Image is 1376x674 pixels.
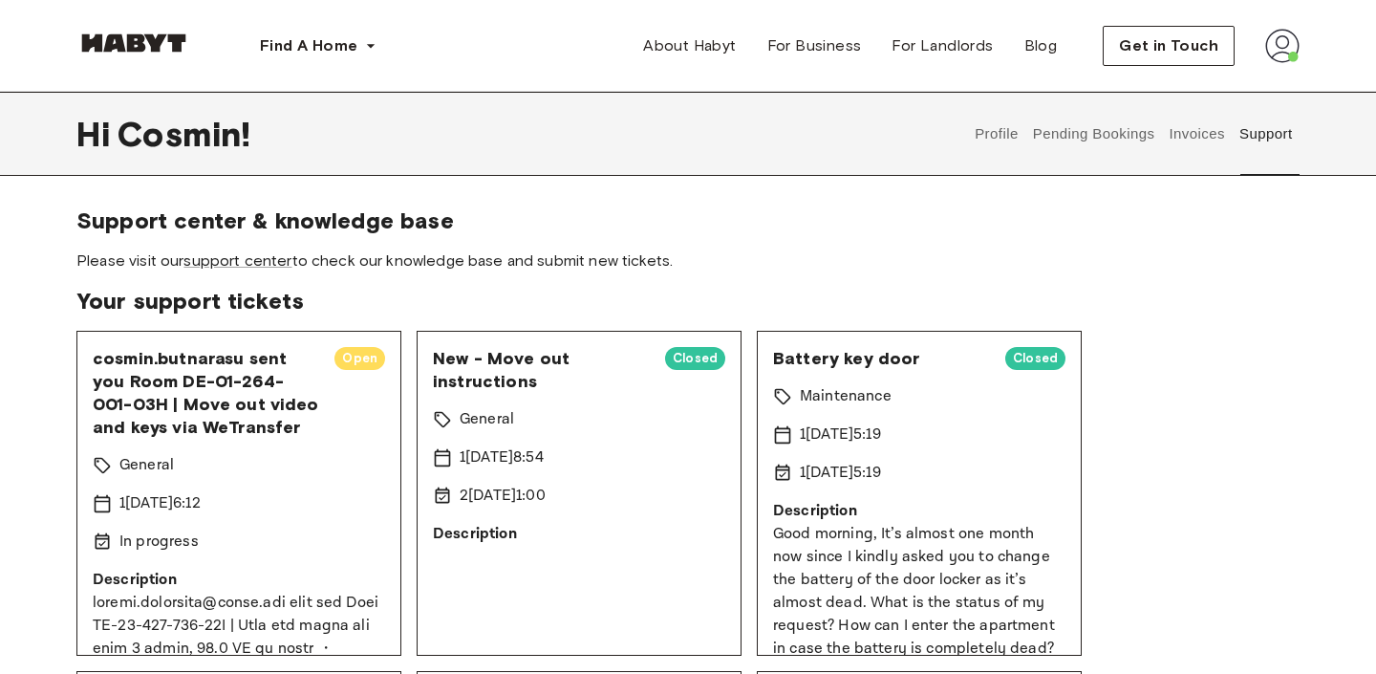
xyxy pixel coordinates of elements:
span: Battery key door [773,347,990,370]
p: 1[DATE]6:12 [119,492,201,515]
span: For Business [767,34,862,57]
p: General [460,408,514,431]
button: Find A Home [245,27,392,65]
span: cosmin.butnarasu sent you Room DE-01-264-001-03H | Move out video and keys via WeTransfer [93,347,319,439]
span: About Habyt [643,34,736,57]
p: 1[DATE]8:54 [460,446,544,469]
img: Habyt [76,33,191,53]
p: Maintenance [800,385,892,408]
button: Profile [973,92,1021,176]
a: Blog [1009,27,1073,65]
button: Invoices [1167,92,1227,176]
p: General [119,454,174,477]
a: For Landlords [876,27,1008,65]
div: user profile tabs [968,92,1300,176]
a: support center [183,251,291,270]
button: Support [1236,92,1295,176]
span: Closed [665,349,725,368]
span: Support center & knowledge base [76,207,1300,235]
button: Get in Touch [1103,26,1235,66]
span: New - Move out instructions [433,347,650,393]
span: Please visit our to check our knowledge base and submit new tickets. [76,250,1300,272]
span: Closed [1005,349,1065,368]
p: Description [773,500,1065,523]
span: Hi [76,114,118,154]
span: Blog [1024,34,1058,57]
a: About Habyt [628,27,751,65]
span: For Landlords [892,34,993,57]
p: 1[DATE]5:19 [800,462,881,485]
img: avatar [1265,29,1300,63]
span: Open [334,349,385,368]
span: Cosmin ! [118,114,250,154]
a: For Business [752,27,877,65]
p: Description [433,523,725,546]
span: Get in Touch [1119,34,1218,57]
span: Your support tickets [76,287,1300,315]
p: In progress [119,531,199,554]
p: 1[DATE]5:19 [800,424,881,446]
p: Description [93,569,385,592]
p: 2[DATE]1:00 [460,485,546,508]
button: Pending Bookings [1030,92,1157,176]
span: Find A Home [260,34,357,57]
